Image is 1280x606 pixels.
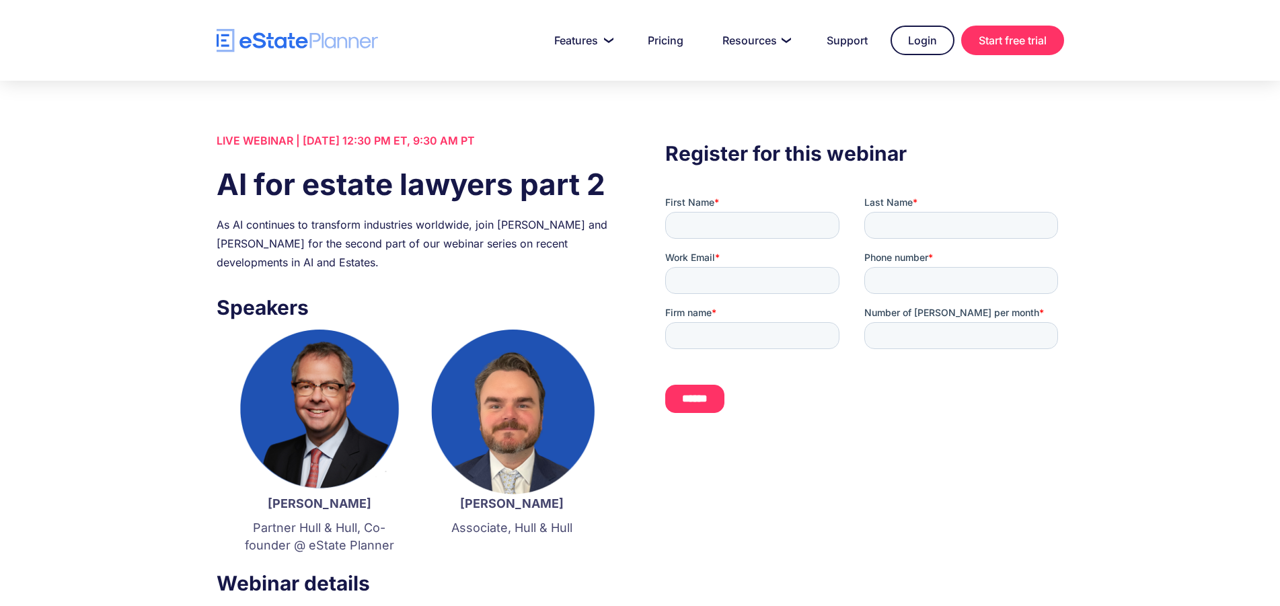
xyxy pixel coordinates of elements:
[217,29,378,52] a: home
[217,163,615,205] h1: AI for estate lawyers part 2
[268,496,371,510] strong: [PERSON_NAME]
[429,519,595,537] p: Associate, Hull & Hull
[811,27,884,54] a: Support
[217,215,615,272] div: As AI continues to transform industries worldwide, join [PERSON_NAME] and [PERSON_NAME] for the s...
[665,196,1063,424] iframe: Form 0
[665,138,1063,169] h3: Register for this webinar
[217,131,615,150] div: LIVE WEBINAR | [DATE] 12:30 PM ET, 9:30 AM PT
[632,27,700,54] a: Pricing
[961,26,1064,55] a: Start free trial
[460,496,564,510] strong: [PERSON_NAME]
[217,292,615,323] h3: Speakers
[237,519,402,554] p: Partner Hull & Hull, Co-founder @ eState Planner
[538,27,625,54] a: Features
[706,27,804,54] a: Resources
[891,26,954,55] a: Login
[217,568,615,599] h3: Webinar details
